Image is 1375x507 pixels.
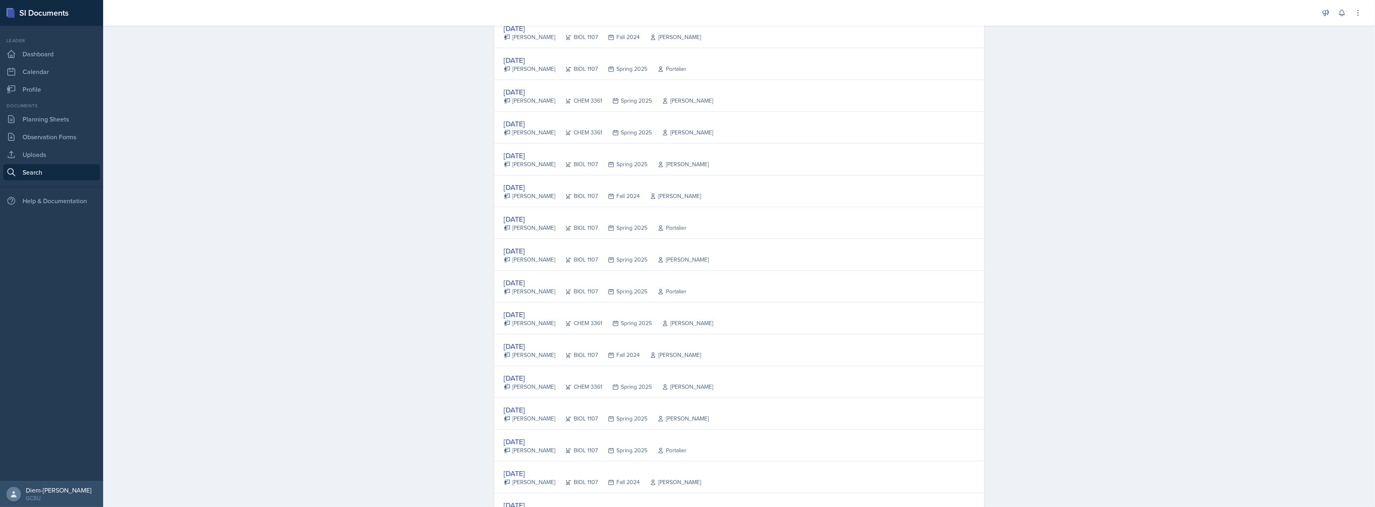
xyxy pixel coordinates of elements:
[3,64,100,80] a: Calendar
[598,287,648,296] div: Spring 2025
[640,192,701,200] div: [PERSON_NAME]
[598,160,648,169] div: Spring 2025
[598,256,648,264] div: Spring 2025
[26,494,91,502] div: GCSU
[504,65,556,73] div: [PERSON_NAME]
[648,446,687,455] div: Portalier
[504,128,556,137] div: [PERSON_NAME]
[648,287,687,296] div: Portalier
[598,478,640,486] div: Fall 2024
[556,128,603,137] div: CHEM 3361
[598,446,648,455] div: Spring 2025
[504,468,701,479] div: [DATE]
[3,146,100,163] a: Uploads
[640,351,701,359] div: [PERSON_NAME]
[603,319,652,328] div: Spring 2025
[3,164,100,180] a: Search
[652,383,713,391] div: [PERSON_NAME]
[648,65,687,73] div: Portalier
[504,214,687,225] div: [DATE]
[3,193,100,209] div: Help & Documentation
[504,55,687,66] div: [DATE]
[556,446,598,455] div: BIOL 1107
[504,277,687,288] div: [DATE]
[3,102,100,109] div: Documents
[504,87,713,97] div: [DATE]
[504,309,713,320] div: [DATE]
[652,128,713,137] div: [PERSON_NAME]
[556,414,598,423] div: BIOL 1107
[504,224,556,232] div: [PERSON_NAME]
[603,128,652,137] div: Spring 2025
[3,111,100,127] a: Planning Sheets
[504,446,556,455] div: [PERSON_NAME]
[556,160,598,169] div: BIOL 1107
[3,129,100,145] a: Observation Forms
[556,192,598,200] div: BIOL 1107
[26,486,91,494] div: Diem-[PERSON_NAME]
[598,224,648,232] div: Spring 2025
[640,478,701,486] div: [PERSON_NAME]
[504,182,701,193] div: [DATE]
[504,150,709,161] div: [DATE]
[3,81,100,97] a: Profile
[603,383,652,391] div: Spring 2025
[648,224,687,232] div: Portalier
[504,404,709,415] div: [DATE]
[504,118,713,129] div: [DATE]
[504,414,556,423] div: [PERSON_NAME]
[598,192,640,200] div: Fall 2024
[598,65,648,73] div: Spring 2025
[556,256,598,264] div: BIOL 1107
[504,341,701,352] div: [DATE]
[504,97,556,105] div: [PERSON_NAME]
[504,192,556,200] div: [PERSON_NAME]
[504,160,556,169] div: [PERSON_NAME]
[648,414,709,423] div: [PERSON_NAME]
[504,287,556,296] div: [PERSON_NAME]
[603,97,652,105] div: Spring 2025
[652,319,713,328] div: [PERSON_NAME]
[504,245,709,256] div: [DATE]
[556,287,598,296] div: BIOL 1107
[504,478,556,486] div: [PERSON_NAME]
[556,33,598,41] div: BIOL 1107
[504,351,556,359] div: [PERSON_NAME]
[648,256,709,264] div: [PERSON_NAME]
[556,224,598,232] div: BIOL 1107
[504,373,713,383] div: [DATE]
[648,160,709,169] div: [PERSON_NAME]
[598,414,648,423] div: Spring 2025
[556,97,603,105] div: CHEM 3361
[640,33,701,41] div: [PERSON_NAME]
[556,65,598,73] div: BIOL 1107
[556,478,598,486] div: BIOL 1107
[504,319,556,328] div: [PERSON_NAME]
[504,256,556,264] div: [PERSON_NAME]
[556,383,603,391] div: CHEM 3361
[504,23,701,34] div: [DATE]
[3,46,100,62] a: Dashboard
[3,37,100,44] div: Leader
[598,33,640,41] div: Fall 2024
[504,33,556,41] div: [PERSON_NAME]
[556,319,603,328] div: CHEM 3361
[598,351,640,359] div: Fall 2024
[504,436,687,447] div: [DATE]
[504,383,556,391] div: [PERSON_NAME]
[652,97,713,105] div: [PERSON_NAME]
[556,351,598,359] div: BIOL 1107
